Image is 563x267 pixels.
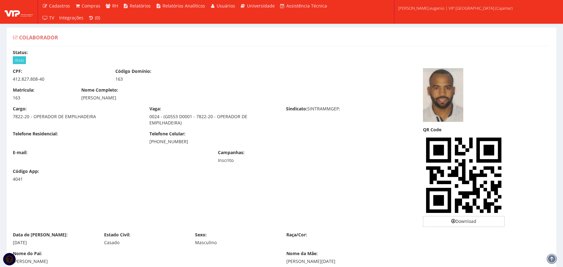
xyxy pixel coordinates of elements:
[281,106,418,113] div: SINTRAMMGEP;
[423,68,463,122] img: captura-de-tela-2025-05-12-090025-17470541736821ee5d2c981.png
[13,76,106,82] div: 412.827.808-40
[195,239,277,246] div: Masculino
[59,15,83,21] span: Integrações
[130,3,151,9] span: Relatórios
[115,68,151,74] label: Código Domínio:
[49,3,70,9] span: Cadastros
[13,95,72,101] div: 163
[13,232,68,238] label: Data de [PERSON_NAME]:
[218,149,244,156] label: Campanhas:
[286,258,550,264] div: [PERSON_NAME][DATE]
[13,239,95,246] div: [DATE]
[195,232,207,238] label: Sexo:
[13,250,42,257] label: Nome do Pai:
[423,134,505,216] img: 0AAAAASUVORK5CYII=
[95,15,100,21] span: (0)
[149,139,277,145] div: [PHONE_NUMBER]
[286,250,318,257] label: Nome da Mãe:
[104,232,130,238] label: Estado Civil:
[115,76,209,82] div: 163
[13,56,26,64] span: Ativo
[218,157,311,164] div: Inscrito
[104,239,186,246] div: Casado
[13,113,140,120] div: 7822-20 - OPERADOR DE EMPILHADEIRA
[149,106,161,112] label: Vaga:
[217,3,235,9] span: Usuários
[13,87,34,93] label: Matrícula:
[163,3,205,9] span: Relatórios Analíticos
[13,258,277,264] div: [PERSON_NAME]
[149,113,277,126] div: 0024 - (G0553 D0001 - 7822-20 - OPERADOR DE EMPILHADEIRA)
[40,12,57,24] a: TV
[57,12,86,24] a: Integrações
[5,7,33,17] img: logo
[49,15,54,21] span: TV
[13,149,28,156] label: E-mail:
[13,176,72,182] div: 4041
[13,168,39,174] label: Código App:
[82,3,100,9] span: Compras
[81,95,345,101] div: [PERSON_NAME]
[398,5,513,11] span: [PERSON_NAME].eugenio | VIP [GEOGRAPHIC_DATA] (Cajamar)
[423,216,505,227] a: Download
[247,3,275,9] span: Universidade
[286,106,307,112] label: Sindicato:
[149,131,185,137] label: Telefone Celular:
[19,34,58,41] span: Colaborador
[13,106,27,112] label: Cargo:
[81,87,118,93] label: Nome Completo:
[286,3,327,9] span: Assistência Técnica
[112,3,118,9] span: RH
[286,232,307,238] label: Raça/Cor:
[13,49,28,56] label: Status:
[86,12,103,24] a: (0)
[423,127,441,133] label: QR Code
[13,131,58,137] label: Telefone Residencial:
[13,68,22,74] label: CPF:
